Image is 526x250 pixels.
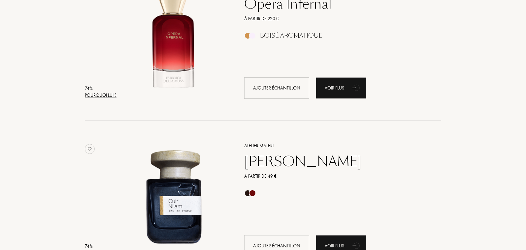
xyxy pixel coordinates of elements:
div: animation [350,81,363,94]
a: Boisé Aromatique [239,34,432,41]
div: 74 % [85,85,116,92]
div: Voir plus [316,77,366,99]
a: Atelier Materi [239,142,432,149]
a: Voir plusanimation [316,77,366,99]
div: Pourquoi lui ? [85,92,116,99]
a: À partir de 220 € [239,15,432,22]
a: [PERSON_NAME] [239,154,432,169]
div: Boisé Aromatique [260,32,322,39]
a: À partir de 49 € [239,173,432,180]
div: 74 % [85,243,116,250]
div: Ajouter échantillon [244,77,309,99]
img: no_like_p.png [85,144,95,154]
